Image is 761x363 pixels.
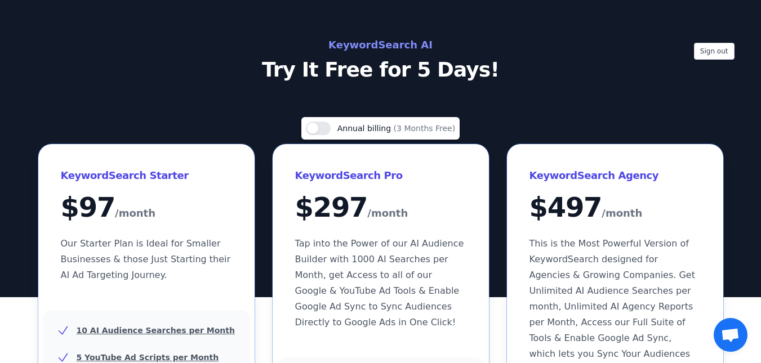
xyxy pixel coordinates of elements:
[602,204,642,222] span: /month
[115,204,155,222] span: /month
[337,124,394,133] span: Annual billing
[694,43,735,60] button: Sign out
[394,124,456,133] span: (3 Months Free)
[128,59,633,81] p: Try It Free for 5 Days!
[295,167,466,185] h3: KeywordSearch Pro
[295,194,466,222] div: $ 297
[128,36,633,54] h2: KeywordSearch AI
[529,167,701,185] h3: KeywordSearch Agency
[367,204,408,222] span: /month
[61,167,232,185] h3: KeywordSearch Starter
[714,318,747,352] a: Mở cuộc trò chuyện
[61,238,231,280] span: Our Starter Plan is Ideal for Smaller Businesses & those Just Starting their AI Ad Targeting Jour...
[61,194,232,222] div: $ 97
[295,238,464,328] span: Tap into the Power of our AI Audience Builder with 1000 AI Searches per Month, get Access to all ...
[529,194,701,222] div: $ 497
[77,326,235,335] u: 10 AI Audience Searches per Month
[77,353,219,362] u: 5 YouTube Ad Scripts per Month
